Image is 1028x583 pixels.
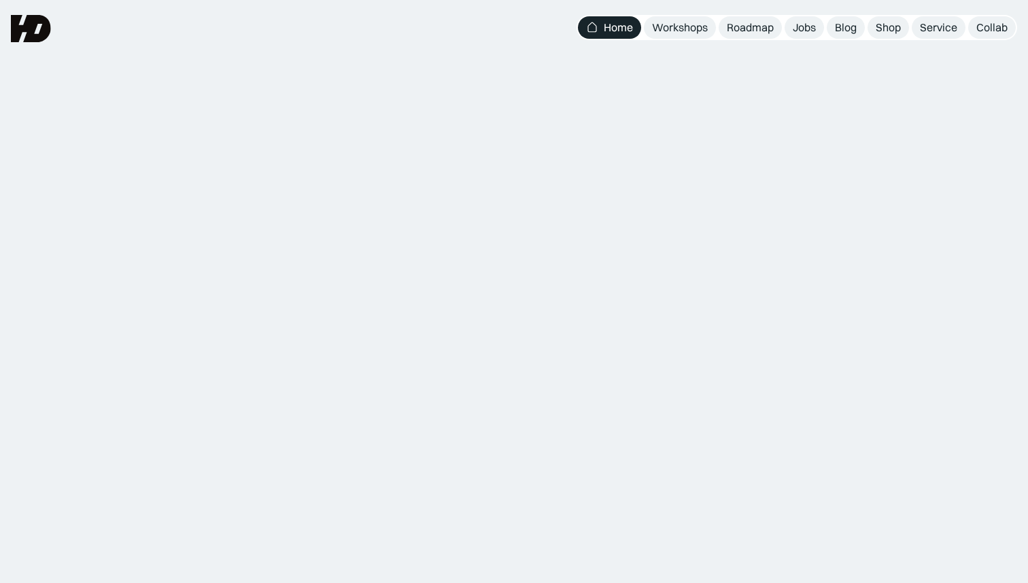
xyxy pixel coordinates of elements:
[876,20,901,35] div: Shop
[793,20,816,35] div: Jobs
[920,20,957,35] div: Service
[652,20,708,35] div: Workshops
[976,20,1008,35] div: Collab
[644,16,716,39] a: Workshops
[912,16,965,39] a: Service
[727,20,774,35] div: Roadmap
[785,16,824,39] a: Jobs
[827,16,865,39] a: Blog
[604,20,633,35] div: Home
[578,16,641,39] a: Home
[719,16,782,39] a: Roadmap
[835,20,857,35] div: Blog
[868,16,909,39] a: Shop
[968,16,1016,39] a: Collab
